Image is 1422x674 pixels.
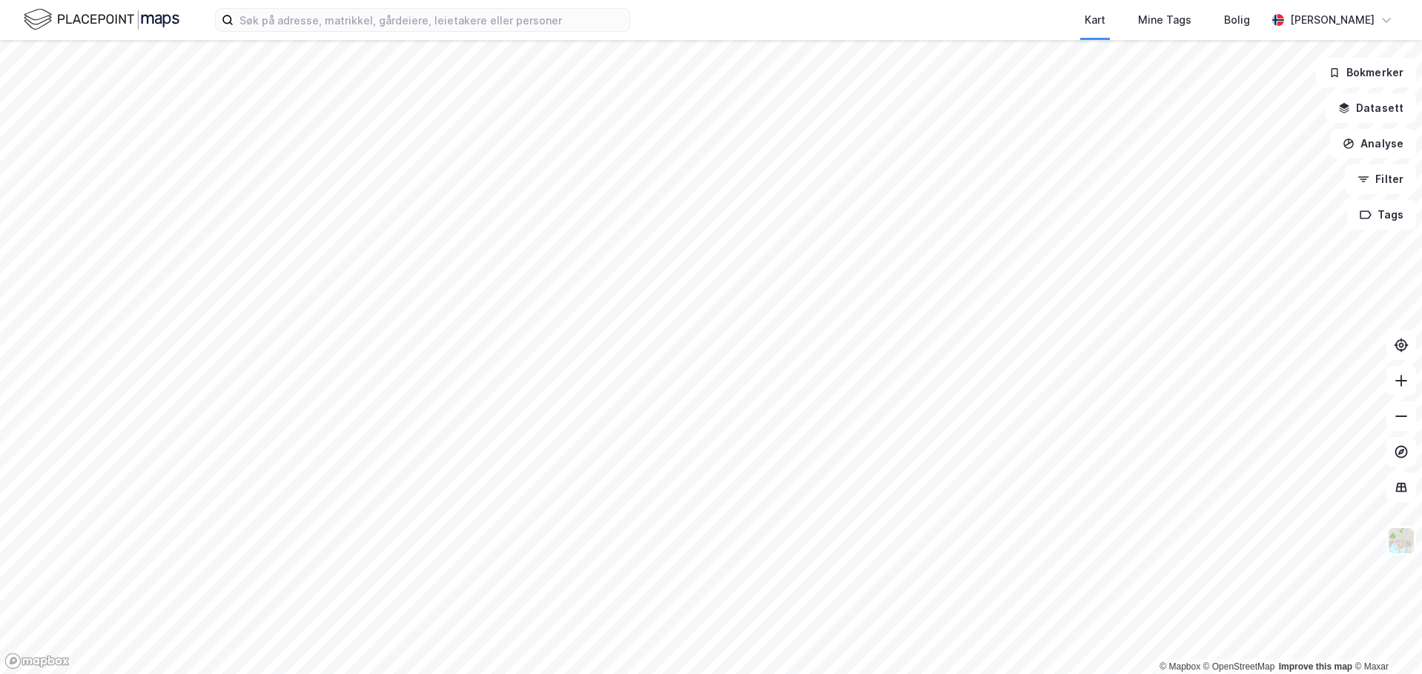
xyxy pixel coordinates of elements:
[1279,661,1352,672] a: Improve this map
[234,9,629,31] input: Søk på adresse, matrikkel, gårdeiere, leietakere eller personer
[1348,603,1422,674] div: Kontrollprogram for chat
[1138,11,1191,29] div: Mine Tags
[1224,11,1250,29] div: Bolig
[1347,200,1416,230] button: Tags
[1085,11,1105,29] div: Kart
[1345,164,1416,194] button: Filter
[4,653,70,670] a: Mapbox homepage
[1348,603,1422,674] iframe: Chat Widget
[1203,661,1275,672] a: OpenStreetMap
[24,7,179,33] img: logo.f888ab2527a4732fd821a326f86c7f29.svg
[1290,11,1375,29] div: [PERSON_NAME]
[1387,527,1415,555] img: Z
[1316,58,1416,87] button: Bokmerker
[1330,129,1416,159] button: Analyse
[1160,661,1200,672] a: Mapbox
[1326,93,1416,123] button: Datasett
